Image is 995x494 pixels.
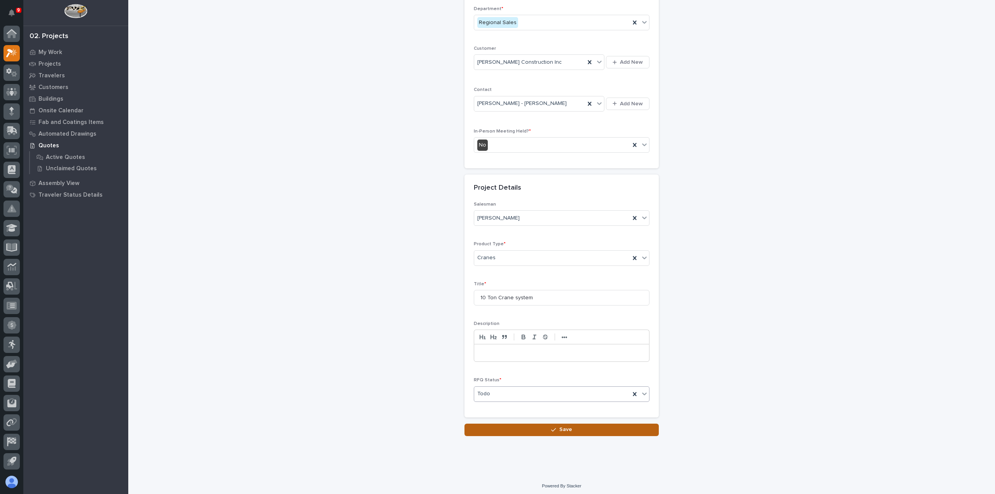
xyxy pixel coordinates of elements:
a: Automated Drawings [23,128,128,140]
button: Add New [606,56,649,68]
a: Fab and Coatings Items [23,116,128,128]
p: Automated Drawings [38,131,96,138]
div: Notifications9 [10,9,20,22]
a: Quotes [23,140,128,151]
span: [PERSON_NAME] Construction Inc [477,58,562,66]
a: Onsite Calendar [23,105,128,116]
p: Projects [38,61,61,68]
a: Projects [23,58,128,70]
div: 02. Projects [30,32,68,41]
span: Contact [474,87,492,92]
a: Travelers [23,70,128,81]
button: users-avatar [3,474,20,490]
span: Title [474,282,486,286]
strong: ••• [562,334,567,340]
span: Customer [474,46,496,51]
button: Add New [606,98,649,110]
span: Add New [620,59,643,66]
span: Save [559,426,572,433]
span: Cranes [477,254,496,262]
span: Description [474,321,499,326]
span: Salesman [474,202,496,207]
p: Assembly View [38,180,79,187]
a: Unclaimed Quotes [30,163,128,174]
span: [PERSON_NAME] - [PERSON_NAME] [477,99,567,108]
button: ••• [559,332,570,342]
p: 9 [17,7,20,13]
span: [PERSON_NAME] [477,214,520,222]
span: RFQ Status [474,378,501,382]
p: Fab and Coatings Items [38,119,104,126]
span: Add New [620,100,643,107]
h2: Project Details [474,184,521,192]
a: Traveler Status Details [23,189,128,201]
p: My Work [38,49,62,56]
a: Active Quotes [30,152,128,162]
p: Customers [38,84,68,91]
p: Buildings [38,96,63,103]
div: Regional Sales [477,17,518,28]
span: Todo [477,390,490,398]
img: Workspace Logo [64,4,87,18]
a: Assembly View [23,177,128,189]
button: Save [464,424,659,436]
p: Travelers [38,72,65,79]
div: No [477,140,488,151]
a: My Work [23,46,128,58]
button: Notifications [3,5,20,21]
a: Buildings [23,93,128,105]
p: Active Quotes [46,154,85,161]
p: Traveler Status Details [38,192,103,199]
a: Customers [23,81,128,93]
p: Unclaimed Quotes [46,165,97,172]
a: Powered By Stacker [542,484,581,488]
p: Onsite Calendar [38,107,84,114]
p: Quotes [38,142,59,149]
span: Product Type [474,242,506,246]
span: In-Person Meeting Held? [474,129,531,134]
span: Department [474,7,503,11]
